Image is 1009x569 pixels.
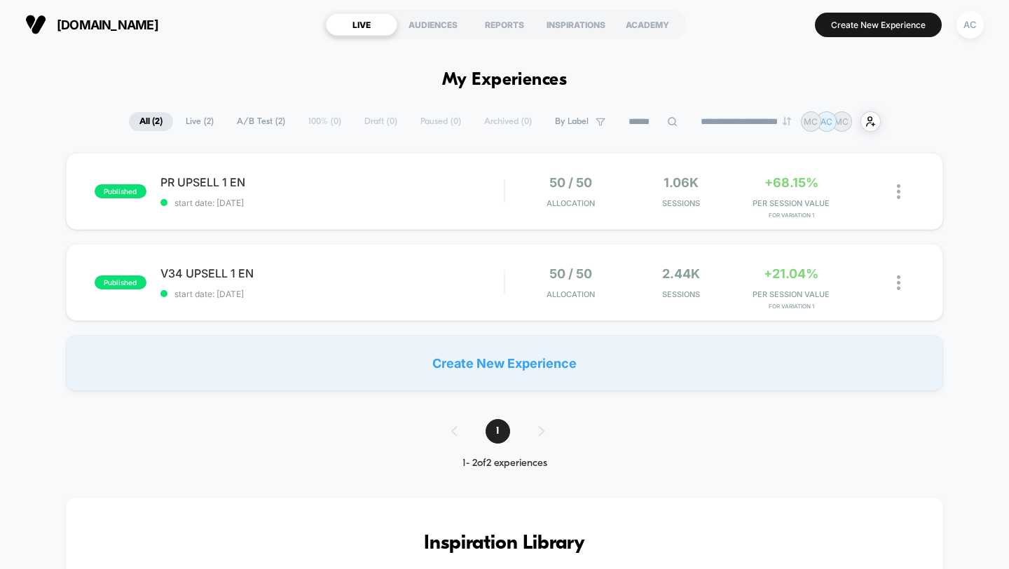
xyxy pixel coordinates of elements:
span: +21.04% [764,266,818,281]
button: Create New Experience [815,13,942,37]
span: Allocation [547,289,595,299]
span: 50 / 50 [549,175,592,190]
span: published [95,184,146,198]
img: close [897,184,900,199]
span: PR UPSELL 1 EN [160,175,504,189]
span: PER SESSION VALUE [740,198,843,208]
span: Allocation [547,198,595,208]
span: Sessions [629,198,732,208]
img: end [783,117,791,125]
span: published [95,275,146,289]
div: ACADEMY [612,13,683,36]
div: INSPIRATIONS [540,13,612,36]
span: 1 [486,419,510,444]
button: AC [952,11,988,39]
p: AC [821,116,832,127]
div: AC [956,11,984,39]
span: for Variation 1 [740,212,843,219]
span: start date: [DATE] [160,289,504,299]
span: Live ( 2 ) [175,112,224,131]
span: 50 / 50 [549,266,592,281]
span: All ( 2 ) [129,112,173,131]
span: +68.15% [764,175,818,190]
span: By Label [555,116,589,127]
span: V34 UPSELL 1 EN [160,266,504,280]
span: for Variation 1 [740,303,843,310]
span: A/B Test ( 2 ) [226,112,296,131]
h3: Inspiration Library [108,533,902,555]
span: start date: [DATE] [160,198,504,208]
p: MC [804,116,818,127]
div: REPORTS [469,13,540,36]
span: 1.06k [664,175,699,190]
span: Sessions [629,289,732,299]
div: 1 - 2 of 2 experiences [437,458,572,469]
div: Create New Experience [66,335,944,391]
p: MC [835,116,849,127]
img: close [897,275,900,290]
div: LIVE [326,13,397,36]
span: PER SESSION VALUE [740,289,843,299]
button: [DOMAIN_NAME] [21,13,163,36]
span: 2.44k [662,266,700,281]
h1: My Experiences [442,70,568,90]
img: Visually logo [25,14,46,35]
div: AUDIENCES [397,13,469,36]
span: [DOMAIN_NAME] [57,18,158,32]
